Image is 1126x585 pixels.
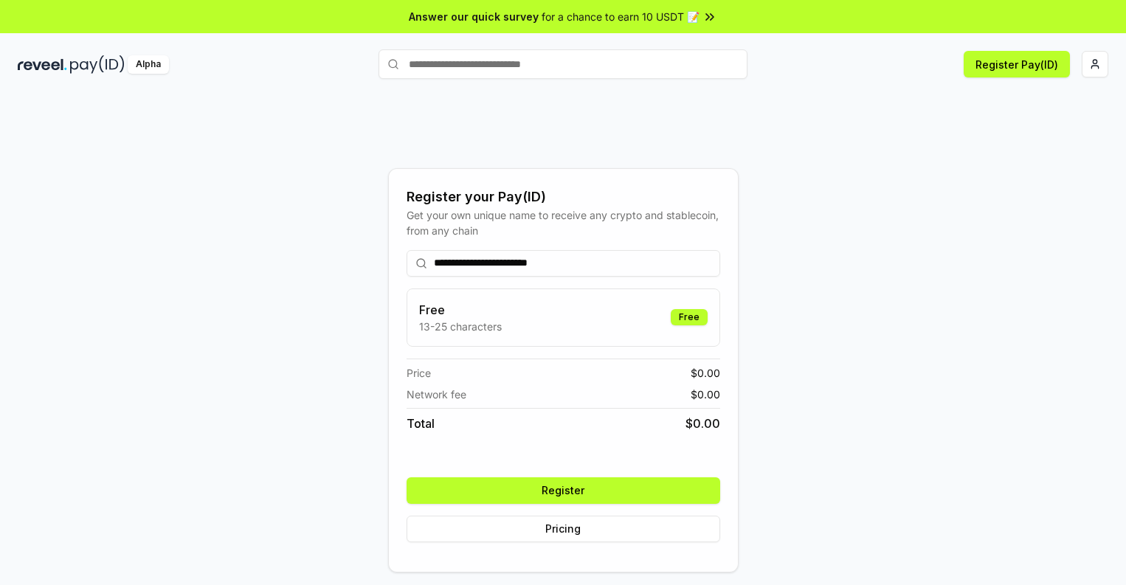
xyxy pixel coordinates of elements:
[419,319,502,334] p: 13-25 characters
[70,55,125,74] img: pay_id
[409,9,539,24] span: Answer our quick survey
[419,301,502,319] h3: Free
[407,187,720,207] div: Register your Pay(ID)
[18,55,67,74] img: reveel_dark
[407,365,431,381] span: Price
[407,516,720,542] button: Pricing
[542,9,700,24] span: for a chance to earn 10 USDT 📝
[407,477,720,504] button: Register
[691,365,720,381] span: $ 0.00
[964,51,1070,77] button: Register Pay(ID)
[407,415,435,432] span: Total
[671,309,708,325] div: Free
[128,55,169,74] div: Alpha
[691,387,720,402] span: $ 0.00
[407,207,720,238] div: Get your own unique name to receive any crypto and stablecoin, from any chain
[407,387,466,402] span: Network fee
[685,415,720,432] span: $ 0.00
